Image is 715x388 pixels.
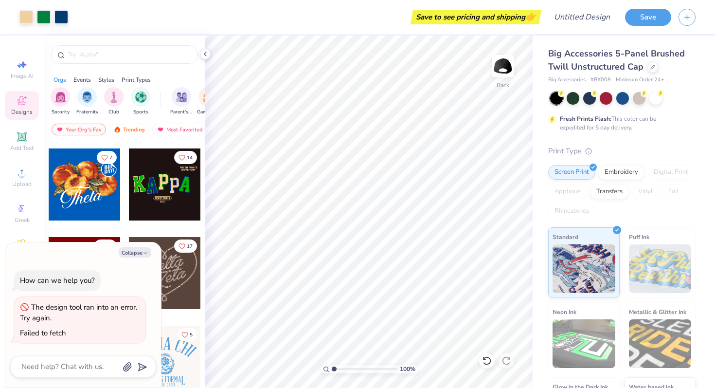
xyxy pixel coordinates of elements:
[174,151,197,164] button: Like
[553,307,576,317] span: Neon Ink
[187,244,193,249] span: 17
[73,75,91,84] div: Events
[647,165,695,180] div: Digital Print
[632,185,659,199] div: Vinyl
[52,109,70,116] span: Sorority
[119,247,151,258] button: Collapse
[76,87,98,116] button: filter button
[553,232,578,242] span: Standard
[548,48,685,73] span: Big Accessories 5-Panel Brushed Twill Unstructured Cap
[98,75,114,84] div: Styles
[629,232,649,242] span: Puff Ink
[629,319,692,368] img: Metallic & Glitter Ink
[190,333,193,337] span: 5
[177,328,197,341] button: Like
[52,124,106,135] div: Your Org's Fav
[133,109,148,116] span: Sports
[170,87,193,116] button: filter button
[553,244,615,293] img: Standard
[108,109,119,116] span: Club
[108,92,119,103] img: Club Image
[76,87,98,116] div: filter for Fraternity
[629,244,692,293] img: Puff Ink
[197,87,219,116] button: filter button
[590,185,629,199] div: Transfers
[51,87,70,116] button: filter button
[548,146,696,157] div: Print Type
[54,75,66,84] div: Orgs
[51,87,70,116] div: filter for Sorority
[525,11,536,22] span: 👉
[131,87,150,116] div: filter for Sports
[598,165,644,180] div: Embroidery
[546,7,618,27] input: Untitled Design
[12,180,32,188] span: Upload
[197,109,219,116] span: Game Day
[170,87,193,116] div: filter for Parent's Weekend
[11,108,33,116] span: Designs
[548,165,595,180] div: Screen Print
[94,240,117,253] button: Like
[170,109,193,116] span: Parent's Weekend
[109,155,112,160] span: 7
[616,76,664,84] span: Minimum Order: 24 +
[56,126,64,133] img: most_fav.gif
[553,319,615,368] img: Neon Ink
[104,87,124,116] button: filter button
[662,185,685,199] div: Foil
[20,328,66,338] div: Failed to fetch
[10,144,34,152] span: Add Text
[197,87,219,116] div: filter for Game Day
[400,365,415,373] span: 100 %
[131,87,150,116] button: filter button
[548,185,587,199] div: Applique
[203,92,214,103] img: Game Day Image
[67,50,192,59] input: Try "Alpha"
[76,109,98,116] span: Fraternity
[629,307,686,317] span: Metallic & Glitter Ink
[174,240,197,253] button: Like
[560,115,611,123] strong: Fresh Prints Flash:
[97,151,117,164] button: Like
[176,92,187,103] img: Parent's Weekend Image
[493,56,513,76] img: Back
[625,9,671,26] button: Save
[560,114,679,132] div: This color can be expedited for 5 day delivery.
[20,302,137,323] div: The design tool ran into an error. Try again.
[109,124,149,135] div: Trending
[152,124,207,135] div: Most Favorited
[113,126,121,133] img: trending.gif
[548,204,595,219] div: Rhinestones
[55,92,66,103] img: Sorority Image
[11,72,34,80] span: Image AI
[104,87,124,116] div: filter for Club
[548,76,586,84] span: Big Accessories
[135,92,146,103] img: Sports Image
[82,92,92,103] img: Fraternity Image
[413,10,539,24] div: Save to see pricing and shipping
[20,276,95,285] div: How can we help you?
[590,76,611,84] span: # BX008
[15,216,30,224] span: Greek
[497,81,509,90] div: Back
[122,75,151,84] div: Print Types
[157,126,164,133] img: most_fav.gif
[187,155,193,160] span: 14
